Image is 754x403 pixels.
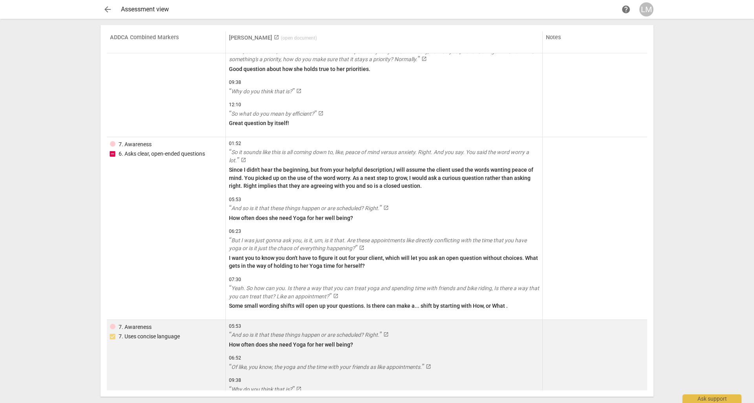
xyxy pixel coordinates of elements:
span: 06:23 [229,228,539,235]
span: And so is it that these things happen or are scheduled? Right. [229,332,382,338]
span: 12:10 [229,102,539,108]
span: arrow_back [103,5,112,14]
button: LM [639,2,653,16]
span: But I was just gonna ask you, is it, um, is it that. Are these appointments like directly conflic... [229,237,527,252]
span: 09:38 [229,377,539,384]
span: Of like, you know, the yoga and the time with your friends as like appointments. [229,364,424,370]
div: 7. Uses concise language [119,332,180,341]
div: 6. Asks clear, open-ended questions [119,150,205,158]
div: Assessment view [121,6,619,13]
span: Yeah. So how can you. Is there a way that you can treat yoga and spending time with friends and b... [229,285,539,300]
div: 7. Awareness [119,140,152,149]
th: ADDCA Combined Markers [107,31,226,53]
a: But I was just gonna ask you, is it, um, is it that. Are these appointments like directly conflic... [229,236,539,252]
a: Of like, you know, the yoga and the time with your friends as like appointments. [229,363,539,371]
span: And so is it that these things happen or are scheduled? Right. [229,205,382,211]
p: Some small wording shifts will open up your questions. Is there can make a... shift by starting w... [229,302,539,310]
span: 07:30 [229,276,539,283]
a: And so is it that these things happen or are scheduled? Right. [229,331,539,339]
span: launch [383,332,389,337]
a: Yeah. So how can you. Is there a way that you can treat yoga and spending time with friends and b... [229,284,539,300]
span: 01:52 [229,140,539,147]
span: Why do you think that is? [229,88,295,94]
span: launch [318,111,324,116]
span: So what do you mean by efficient? [229,111,317,117]
p: Since I didn't hear the beginning, but from your helpful description,I will assume the client use... [229,166,539,190]
span: 06:52 [229,355,539,361]
span: launch [296,386,302,392]
a: So what do you mean by efficient? [229,110,539,118]
p: Good question about how she holds true to her priorities. [229,65,539,73]
span: launch [333,293,339,299]
p: I want you to know you don't have to figure it out for your client, which will let you ask an ope... [229,254,539,270]
span: launch [296,88,302,94]
a: And so is it that these things happen or are scheduled? Right. [229,204,539,212]
a: Why do you think that is? [229,87,539,96]
span: help [621,5,631,14]
span: launch [421,56,427,62]
p: How often does she need Yoga for her well being? [229,341,539,349]
span: So it sounds like this is all coming down to, like, peace of mind versus anxiety. Right. And you ... [229,149,529,163]
span: 05:53 [229,323,539,330]
p: Great question by itself! [229,119,539,127]
span: ( open document ) [281,35,317,41]
div: 7. Awareness [119,323,152,331]
a: Help [619,2,633,16]
span: launch [241,157,246,163]
span: 05:53 [229,196,539,203]
span: Why do you think that is? [229,386,295,392]
span: launch [426,364,431,369]
a: [PERSON_NAME] (open document) [229,34,317,41]
span: launch [274,34,279,40]
span: launch [383,205,389,211]
span: 09:38 [229,79,539,86]
a: Why do you think that is? [229,385,539,394]
p: How often does she need Yoga for her well being? [229,214,539,222]
a: So it sounds like this is all coming down to, like, peace of mind versus anxiety. Right. And you ... [229,148,539,164]
div: Ask support [683,394,741,403]
span: launch [359,245,364,251]
a: I can, but I want to, I want to find out what works specifically for you. So normally, how do you... [229,47,539,64]
th: Notes [543,31,647,53]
